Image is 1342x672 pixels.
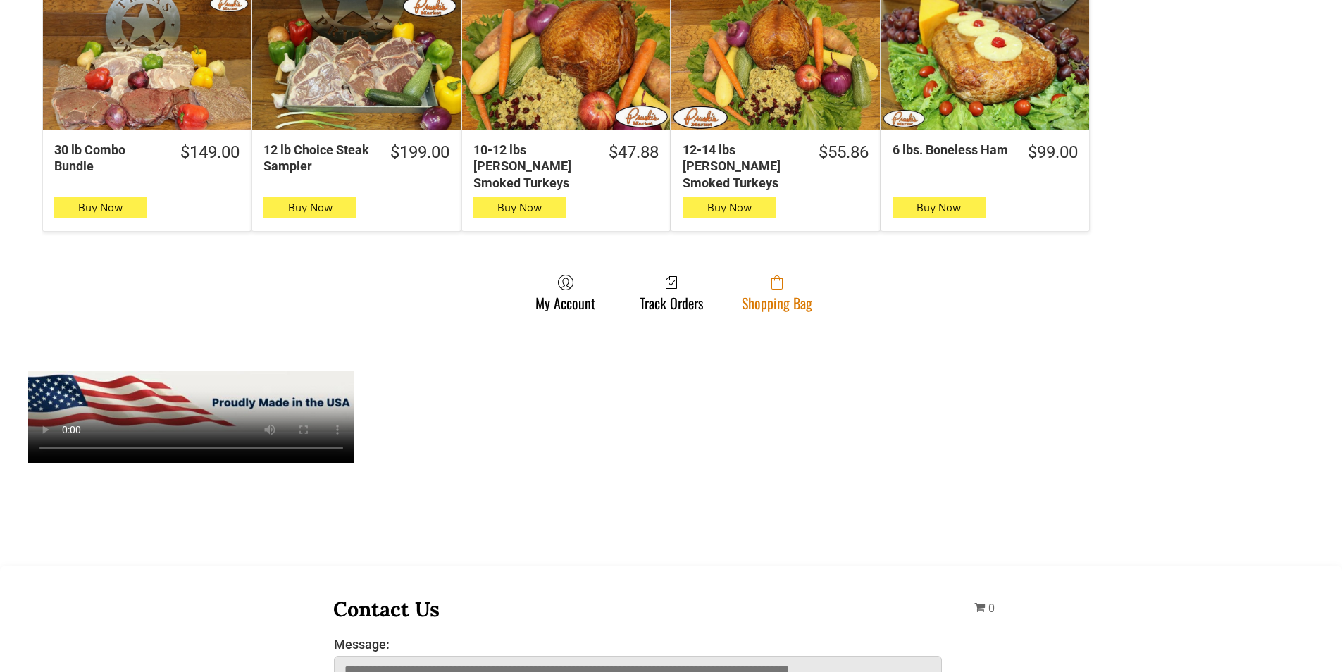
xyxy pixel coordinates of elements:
[43,142,251,175] a: $149.0030 lb Combo Bundle
[497,201,542,214] span: Buy Now
[819,142,869,163] div: $55.86
[333,596,943,622] h3: Contact Us
[671,142,879,191] a: $55.8612-14 lbs [PERSON_NAME] Smoked Turkeys
[334,637,943,652] label: Message:
[988,602,995,615] span: 0
[54,142,162,175] div: 30 lb Combo Bundle
[893,197,986,218] button: Buy Now
[917,201,961,214] span: Buy Now
[390,142,449,163] div: $199.00
[252,142,460,175] a: $199.0012 lb Choice Steak Sampler
[180,142,240,163] div: $149.00
[54,197,147,218] button: Buy Now
[1028,142,1078,163] div: $99.00
[288,201,333,214] span: Buy Now
[707,201,752,214] span: Buy Now
[528,274,602,311] a: My Account
[78,201,123,214] span: Buy Now
[881,142,1089,163] a: $99.006 lbs. Boneless Ham
[735,274,819,311] a: Shopping Bag
[462,142,670,191] a: $47.8810-12 lbs [PERSON_NAME] Smoked Turkeys
[893,142,1009,158] div: 6 lbs. Boneless Ham
[683,197,776,218] button: Buy Now
[609,142,659,163] div: $47.88
[473,197,566,218] button: Buy Now
[633,274,710,311] a: Track Orders
[683,142,800,191] div: 12-14 lbs [PERSON_NAME] Smoked Turkeys
[263,142,371,175] div: 12 lb Choice Steak Sampler
[263,197,356,218] button: Buy Now
[473,142,590,191] div: 10-12 lbs [PERSON_NAME] Smoked Turkeys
